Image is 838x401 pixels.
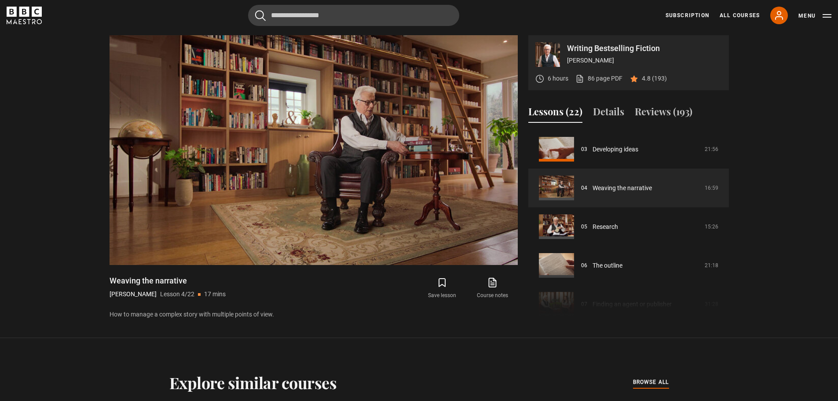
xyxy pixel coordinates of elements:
[720,11,760,19] a: All Courses
[666,11,709,19] a: Subscription
[567,44,722,52] p: Writing Bestselling Fiction
[633,378,669,386] span: browse all
[635,104,692,123] button: Reviews (193)
[575,74,622,83] a: 86 page PDF
[110,35,518,265] video-js: Video Player
[642,74,667,83] p: 4.8 (193)
[160,290,194,299] p: Lesson 4/22
[204,290,226,299] p: 17 mins
[169,373,337,392] h2: Explore similar courses
[593,261,622,270] a: The outline
[798,11,831,20] button: Toggle navigation
[248,5,459,26] input: Search
[548,74,568,83] p: 6 hours
[417,276,467,301] button: Save lesson
[567,56,722,65] p: [PERSON_NAME]
[110,276,226,286] h1: Weaving the narrative
[593,184,652,193] a: Weaving the narrative
[633,378,669,387] a: browse all
[467,276,517,301] a: Course notes
[593,104,624,123] button: Details
[593,145,638,154] a: Developing ideas
[593,222,618,232] a: Research
[528,104,582,123] button: Lessons (22)
[110,290,157,299] p: [PERSON_NAME]
[110,310,518,319] p: How to manage a complex story with multiple points of view.
[255,10,266,21] button: Submit the search query
[7,7,42,24] svg: BBC Maestro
